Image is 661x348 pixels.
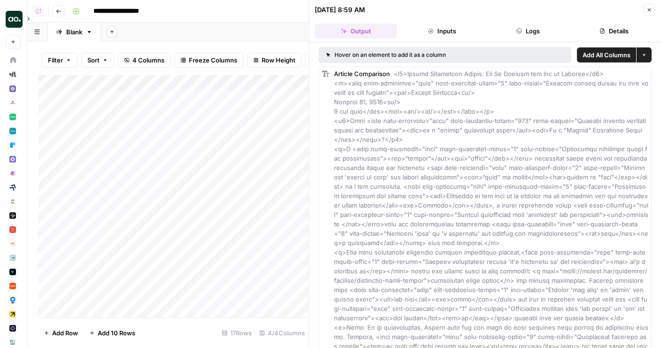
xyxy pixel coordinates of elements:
button: Add All Columns [577,47,636,62]
img: gddfodh0ack4ddcgj10xzwv4nyos [9,100,16,106]
img: s6x7ltuwawlcg2ux8d2ne4wtho4t [9,297,16,303]
div: 17 Rows [218,325,256,340]
div: Blank [66,27,82,37]
img: wev6amecshr6l48lvue5fy0bkco1 [9,156,16,162]
img: azd67o9nw473vll9dbscvlvo9wsn [9,212,16,219]
button: Workspace: AirOps - AEO [6,8,21,31]
img: 8scb49tlb2vriaw9mclg8ae1t35j [9,283,16,289]
span: Sort [87,55,100,65]
img: AirOps - AEO Logo [6,11,23,28]
span: Freeze Columns [189,55,237,65]
img: lwh15xca956raf2qq0149pkro8i6 [9,325,16,332]
button: Freeze Columns [174,53,243,68]
img: hcm4s7ic2xq26rsmuray6dv1kquq [9,226,16,233]
button: 4 Columns [118,53,171,68]
button: Sort [81,53,114,68]
img: 2ud796hvc3gw7qwjscn75txc5abr [9,198,16,205]
a: Home [6,53,21,68]
img: l4muj0jjfg7df9oj5fg31blri2em [9,240,16,247]
img: mhv33baw7plipcpp00rsngv1nu95 [9,114,16,120]
span: Article Comparison [334,70,390,77]
span: Add 10 Rows [98,328,135,338]
div: 4/4 Columns [256,325,309,340]
button: Details [573,23,655,39]
img: kaevn8smg0ztd3bicv5o6c24vmo8 [9,184,16,191]
a: Blank [48,23,101,41]
img: m87i3pytwzu9d7629hz0batfjj1p [9,71,16,78]
button: Filter [42,53,78,68]
button: Add Row [38,325,84,340]
button: Add 10 Rows [84,325,141,340]
img: yvejo61whxrb805zs4m75phf6mr8 [9,339,16,346]
button: Row Height [247,53,302,68]
span: Filter [48,55,63,65]
div: [DATE] 8:59 AM [315,5,365,15]
span: Add All Columns [583,50,630,60]
div: Hover on an element to add it as a column [326,51,505,59]
span: 4 Columns [132,55,164,65]
img: rkye1xl29jr3pw1t320t03wecljb [9,85,16,92]
button: Output [315,23,397,39]
span: Add Row [52,328,78,338]
img: r1kj8td8zocxzhcrdgnlfi8d2cy7 [9,311,16,317]
img: a9mur837mohu50bzw3stmy70eh87 [9,269,16,275]
span: Row Height [262,55,296,65]
button: Logs [487,23,569,39]
img: 6os5al305rae5m5hhkke1ziqya7s [9,255,16,261]
img: 78cr82s63dt93a7yj2fue7fuqlci [9,128,16,134]
img: fr92439b8i8d8kixz6owgxh362ib [9,142,16,148]
button: Inputs [401,23,483,39]
img: xf6b4g7v9n1cfco8wpzm78dqnb6e [9,170,16,177]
